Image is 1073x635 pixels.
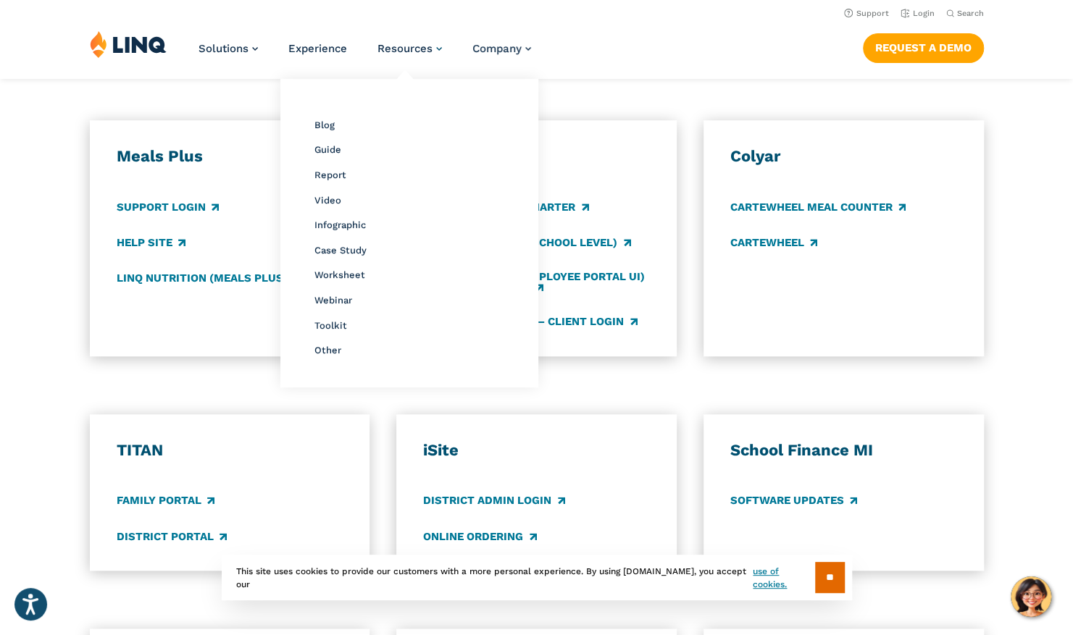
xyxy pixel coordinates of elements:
nav: Primary Navigation [199,30,531,78]
h3: TITAN [117,440,343,461]
span: Company [472,42,522,55]
span: Search [957,9,984,18]
a: Report [314,169,346,180]
a: Support Login [117,199,219,215]
a: Login [901,9,935,18]
a: Online Ordering [423,529,536,544]
a: Other [314,345,341,356]
h3: School Finance MI [730,440,956,461]
a: Guide [314,144,341,155]
a: Blog [314,119,335,130]
a: Request a Demo [863,33,984,62]
a: Case Study [314,245,367,256]
a: Company [472,42,531,55]
a: CARTEWHEEL [730,235,817,251]
a: Worksheet [314,269,365,280]
h3: iSite [423,440,649,461]
div: This site uses cookies to provide our customers with a more personal experience. By using [DOMAIN... [222,555,852,600]
a: Family Portal [117,493,214,509]
a: LINQ Nutrition (Meals Plus v10) [117,270,322,286]
h3: Meals Plus [117,146,343,167]
a: Toolkit [314,320,347,331]
a: District Admin Login [423,493,564,509]
a: Software Updates [730,493,857,509]
a: Video [314,195,341,206]
a: Webinar [314,295,352,306]
h3: Colyar [730,146,956,167]
button: Open Search Bar [946,8,984,19]
a: Resources [377,42,442,55]
a: Experience [288,42,347,55]
span: Solutions [199,42,249,55]
button: Hello, have a question? Let’s chat. [1011,576,1051,617]
a: CARTEWHEEL Meal Counter [730,199,906,215]
img: LINQ | K‑12 Software [90,30,167,58]
span: Resources [377,42,433,55]
a: Infographic [314,219,366,230]
a: Solutions [199,42,258,55]
a: Help Site [117,235,185,251]
a: District Portal [117,529,227,544]
nav: Button Navigation [863,30,984,62]
a: Support [844,9,889,18]
a: use of cookies. [753,565,814,591]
